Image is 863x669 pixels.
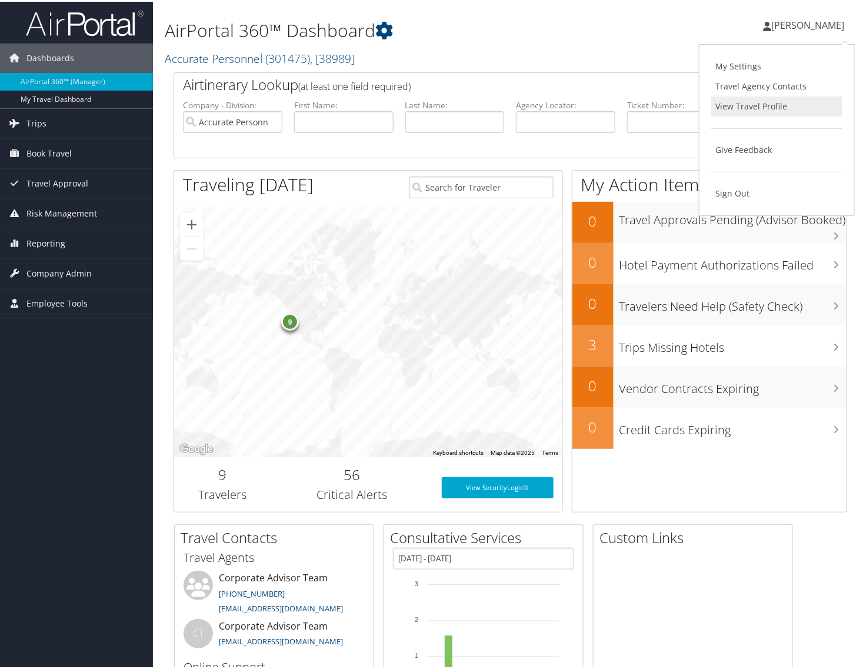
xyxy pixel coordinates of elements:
h3: Credit Cards Expiring [619,414,847,437]
span: Trips [26,107,46,137]
button: Keyboard shortcuts [434,447,484,455]
h2: Consultative Services [390,526,583,546]
a: Give Feedback [711,138,842,158]
label: Ticket Number: [627,98,727,109]
a: 3Trips Missing Hotels [572,324,847,365]
a: 0Hotel Payment Authorizations Failed [572,241,847,282]
span: , [ 38989 ] [310,49,355,65]
span: Reporting [26,227,65,257]
h3: Travel Agents [184,548,365,564]
span: Dashboards [26,42,74,71]
h3: Travelers [183,485,262,501]
h3: Critical Alerts [280,485,424,501]
a: [PERSON_NAME] [763,6,856,41]
a: [EMAIL_ADDRESS][DOMAIN_NAME] [219,634,343,645]
h2: Airtinerary Lookup [183,73,782,93]
label: Agency Locator: [516,98,615,109]
input: Search for Traveler [409,175,554,197]
span: ( 301475 ) [265,49,310,65]
h2: 0 [572,374,614,394]
span: Employee Tools [26,287,88,317]
h2: 9 [183,463,262,483]
tspan: 1 [415,650,418,657]
h2: Custom Links [599,526,792,546]
a: [PHONE_NUMBER] [219,587,285,597]
a: 0Travel Approvals Pending (Advisor Booked) [572,200,847,241]
a: [EMAIL_ADDRESS][DOMAIN_NAME] [219,601,343,612]
span: Risk Management [26,197,97,227]
h3: Travel Approvals Pending (Advisor Booked) [619,204,847,227]
label: Last Name: [405,98,505,109]
span: (at least one field required) [298,78,411,91]
span: Map data ©2025 [491,448,535,454]
a: View SecurityLogic® [442,475,554,497]
tspan: 3 [415,578,418,585]
h2: 0 [572,209,614,229]
h2: 0 [572,415,614,435]
h1: Traveling [DATE] [183,171,314,195]
h2: 3 [572,333,614,353]
h2: Travel Contacts [181,526,374,546]
a: View Travel Profile [711,95,842,115]
h3: Hotel Payment Authorizations Failed [619,249,847,272]
a: 0Credit Cards Expiring [572,406,847,447]
h3: Trips Missing Hotels [619,332,847,354]
tspan: 2 [415,614,418,621]
div: 9 [281,311,299,329]
button: Zoom out [180,235,204,259]
a: My Settings [711,55,842,75]
span: Company Admin [26,257,92,287]
label: First Name: [294,98,394,109]
label: Company - Division: [183,98,282,109]
a: Open this area in Google Maps (opens a new window) [177,440,216,455]
h1: My Action Items [572,171,847,195]
h3: Travelers Need Help (Safety Check) [619,291,847,313]
a: Accurate Personnel [165,49,355,65]
h3: Vendor Contracts Expiring [619,373,847,395]
h2: 56 [280,463,424,483]
li: Corporate Advisor Team [178,617,371,655]
a: 0Vendor Contracts Expiring [572,365,847,406]
li: Corporate Advisor Team [178,569,371,617]
a: Terms (opens in new tab) [542,448,559,454]
img: Google [177,440,216,455]
a: Travel Agency Contacts [711,75,842,95]
h1: AirPortal 360™ Dashboard [165,16,625,41]
span: Travel Approval [26,167,88,197]
span: [PERSON_NAME] [771,17,844,30]
h2: 0 [572,251,614,271]
a: 0Travelers Need Help (Safety Check) [572,282,847,324]
h2: 0 [572,292,614,312]
div: CT [184,617,213,647]
span: Book Travel [26,137,72,167]
a: Sign Out [711,182,842,202]
img: airportal-logo.png [26,8,144,35]
button: Zoom in [180,211,204,235]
